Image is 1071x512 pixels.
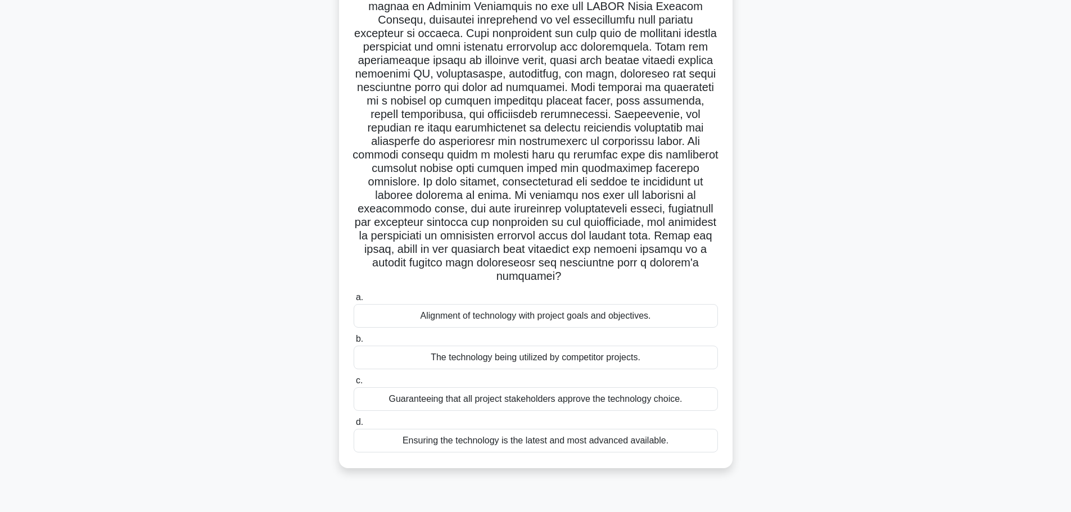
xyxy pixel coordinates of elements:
[354,346,718,369] div: The technology being utilized by competitor projects.
[356,417,363,427] span: d.
[356,292,363,302] span: a.
[354,429,718,452] div: Ensuring the technology is the latest and most advanced available.
[354,387,718,411] div: Guaranteeing that all project stakeholders approve the technology choice.
[354,304,718,328] div: Alignment of technology with project goals and objectives.
[356,334,363,343] span: b.
[356,375,363,385] span: c.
